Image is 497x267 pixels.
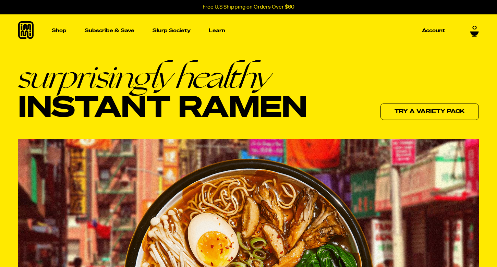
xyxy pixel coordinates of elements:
[150,25,193,36] a: Slurp Society
[206,14,228,47] a: Learn
[18,61,307,125] h1: Instant Ramen
[422,28,445,33] p: Account
[153,28,191,33] p: Slurp Society
[470,25,479,37] a: 0
[203,4,294,10] p: Free U.S Shipping on Orders Over $60
[380,104,479,120] a: Try a variety pack
[85,28,134,33] p: Subscribe & Save
[209,28,225,33] p: Learn
[52,28,66,33] p: Shop
[49,14,448,47] nav: Main navigation
[472,25,477,31] span: 0
[82,25,137,36] a: Subscribe & Save
[18,61,307,93] em: surprisingly healthy
[49,14,69,47] a: Shop
[419,25,448,36] a: Account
